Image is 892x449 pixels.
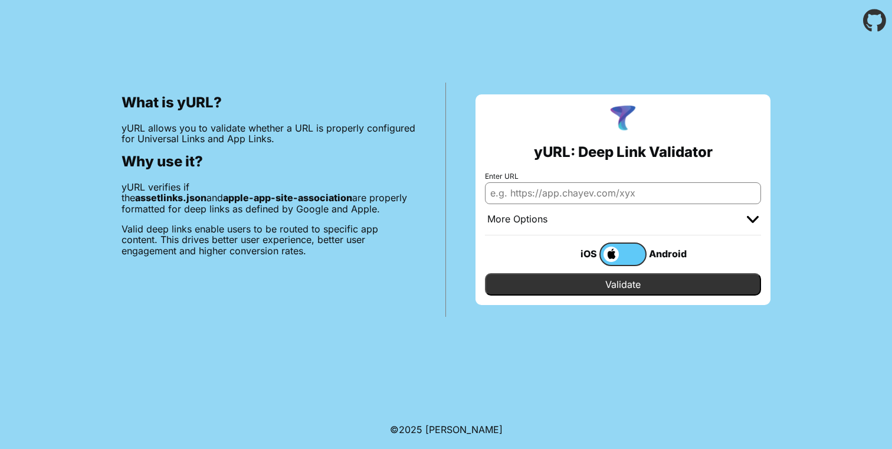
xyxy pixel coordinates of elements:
[485,172,761,181] label: Enter URL
[747,216,759,223] img: chevron
[122,123,416,145] p: yURL allows you to validate whether a URL is properly configured for Universal Links and App Links.
[135,192,206,204] b: assetlinks.json
[122,153,416,170] h2: Why use it?
[608,104,638,135] img: yURL Logo
[552,246,599,261] div: iOS
[647,246,694,261] div: Android
[223,192,352,204] b: apple-app-site-association
[399,424,422,435] span: 2025
[485,182,761,204] input: e.g. https://app.chayev.com/xyx
[487,214,547,225] div: More Options
[485,273,761,296] input: Validate
[534,144,713,160] h2: yURL: Deep Link Validator
[390,410,503,449] footer: ©
[122,94,416,111] h2: What is yURL?
[122,224,416,256] p: Valid deep links enable users to be routed to specific app content. This drives better user exper...
[425,424,503,435] a: Michael Ibragimchayev's Personal Site
[122,182,416,214] p: yURL verifies if the and are properly formatted for deep links as defined by Google and Apple.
